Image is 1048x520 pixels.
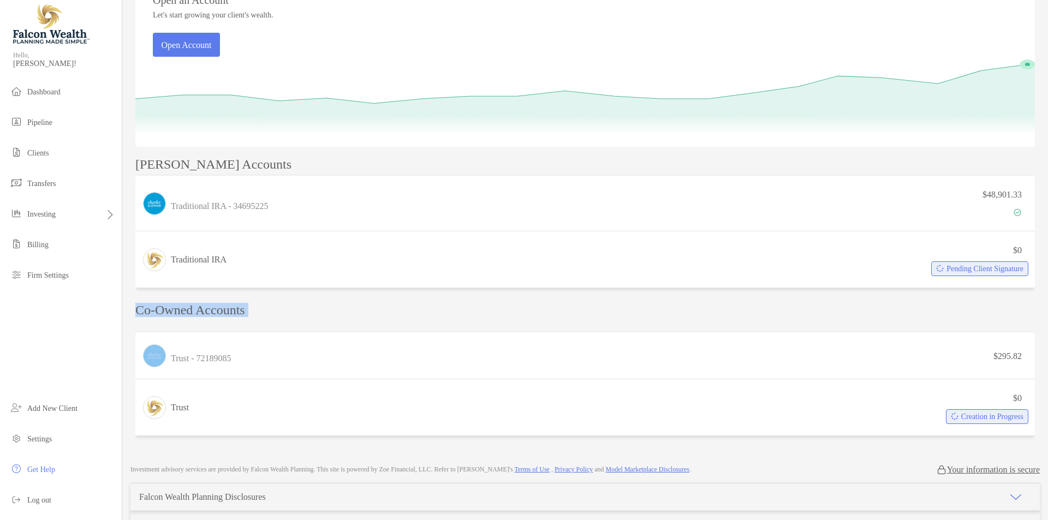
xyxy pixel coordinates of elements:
p: Your information is secure [947,464,1040,475]
p: Trust - 72189085 [171,351,231,365]
img: logout icon [10,493,23,506]
p: [PERSON_NAME] Accounts [135,158,291,171]
img: transfers icon [10,176,23,189]
a: Privacy Policy [555,465,593,473]
span: Log out [27,496,51,504]
img: logo account [144,397,165,419]
img: clients icon [10,146,23,159]
span: Clients [27,149,49,157]
img: billing icon [10,237,23,250]
p: $48,901.33 [982,188,1022,201]
span: Billing [27,241,49,249]
span: Creation in Progress [961,414,1023,420]
img: pipeline icon [10,115,23,128]
p: $0 [1013,391,1022,405]
img: logo account [144,193,165,214]
button: Open Account [153,33,220,57]
span: Transfers [27,180,56,188]
div: Falcon Wealth Planning Disclosures [139,492,266,502]
img: Falcon Wealth Planning Logo [13,4,90,44]
img: Account Status icon [936,265,944,272]
span: Pipeline [27,118,52,127]
p: Co-Owned Accounts [135,303,1035,317]
p: Traditional IRA - 34695225 [171,199,269,213]
img: get-help icon [10,462,23,475]
span: Settings [27,435,52,443]
img: Account Status icon [951,413,958,420]
img: logo account [144,249,165,271]
img: dashboard icon [10,85,23,98]
span: Get Help [27,465,55,474]
span: [PERSON_NAME]! [13,59,115,68]
img: Account Status icon [1014,208,1021,216]
span: Dashboard [27,88,61,96]
span: Add New Client [27,404,78,413]
a: Terms of Use [514,465,549,473]
span: Firm Settings [27,271,69,279]
img: investing icon [10,207,23,220]
img: add_new_client icon [10,401,23,414]
p: $0 [1013,243,1022,257]
h3: Traditional IRA [171,253,227,266]
a: Model Marketplace Disclosures [606,465,689,473]
img: icon arrow [1009,491,1022,504]
p: Let's start growing your client's wealth. [153,11,273,20]
img: logo account [144,345,165,367]
h3: Trust [171,401,189,414]
img: firm-settings icon [10,268,23,281]
p: $295.82 [993,349,1022,363]
img: settings icon [10,432,23,445]
span: Investing [27,210,56,218]
p: Investment advisory services are provided by Falcon Wealth Planning . This site is powered by Zoe... [130,465,691,474]
span: Pending Client Signature [946,266,1023,272]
